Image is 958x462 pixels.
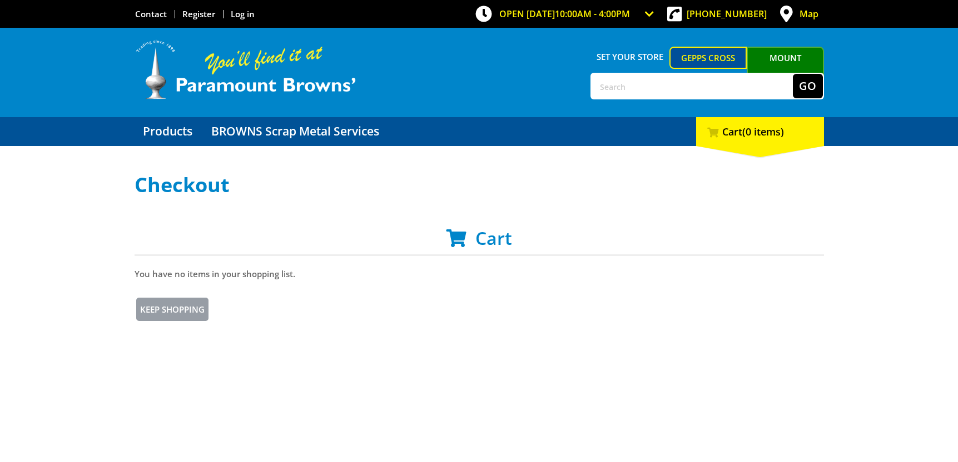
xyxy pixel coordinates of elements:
a: Log in [231,8,255,19]
a: Gepps Cross [669,47,747,69]
a: Go to the Contact page [135,8,167,19]
button: Go [793,74,823,98]
img: Paramount Browns' [135,39,357,101]
input: Search [592,74,793,98]
div: Cart [696,117,824,146]
a: Mount [PERSON_NAME] [747,47,824,89]
a: Keep Shopping [135,296,210,323]
h1: Checkout [135,174,824,196]
p: You have no items in your shopping list. [135,267,824,280]
span: Set your store [590,47,670,67]
a: Go to the Products page [135,117,201,146]
a: Go to the registration page [182,8,215,19]
span: Cart [475,226,512,250]
span: OPEN [DATE] [499,8,630,20]
span: 10:00am - 4:00pm [555,8,630,20]
a: Go to the BROWNS Scrap Metal Services page [203,117,388,146]
span: (0 items) [742,125,784,138]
